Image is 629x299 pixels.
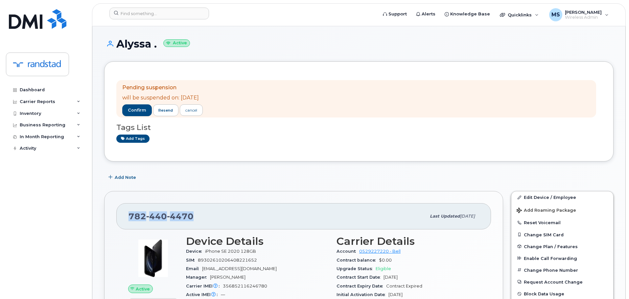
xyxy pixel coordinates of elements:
[376,266,391,271] span: Eligible
[186,275,210,280] span: Manager
[337,275,384,280] span: Contract Start Date
[136,286,150,292] span: Active
[104,171,142,183] button: Add Note
[379,258,392,263] span: $0.00
[116,135,150,143] a: Add tags
[146,211,167,221] span: 440
[511,203,613,217] button: Add Roaming Package
[186,292,221,297] span: Active IMEI
[186,235,329,247] h3: Device Details
[511,276,613,288] button: Request Account Change
[133,239,173,278] img: image20231002-3703462-2fle3a.jpeg
[386,284,422,288] span: Contract Expired
[186,266,202,271] span: Email
[223,284,267,288] span: 356852116246780
[186,258,198,263] span: SIM
[122,94,203,102] p: will be suspended on: [DATE]
[337,266,376,271] span: Upgrade Status
[388,292,403,297] span: [DATE]
[337,235,479,247] h3: Carrier Details
[337,258,379,263] span: Contract balance
[511,229,613,241] button: Change SIM Card
[337,292,388,297] span: Initial Activation Date
[185,107,197,113] div: cancel
[221,292,225,297] span: —
[116,123,601,132] h3: Tags List
[205,249,256,254] span: iPhone SE 2020 128GB
[122,104,152,116] button: confirm
[180,104,203,116] a: cancel
[430,214,460,219] span: Last updated
[511,252,613,264] button: Enable Call Forwarding
[186,249,205,254] span: Device
[517,208,576,214] span: Add Roaming Package
[198,258,257,263] span: 89302610206408221652
[202,266,277,271] span: [EMAIL_ADDRESS][DOMAIN_NAME]
[511,264,613,276] button: Change Phone Number
[359,249,401,254] a: 0529227220 - Bell
[158,108,173,113] span: resend
[511,241,613,252] button: Change Plan / Features
[210,275,245,280] span: [PERSON_NAME]
[186,284,223,288] span: Carrier IMEI
[163,39,190,47] small: Active
[337,249,359,254] span: Account
[128,107,146,113] span: confirm
[337,284,386,288] span: Contract Expiry Date
[115,174,136,181] span: Add Note
[511,217,613,228] button: Reset Voicemail
[128,211,194,221] span: 782
[153,104,179,116] button: resend
[460,214,475,219] span: [DATE]
[511,191,613,203] a: Edit Device / Employee
[122,84,203,92] p: Pending suspension
[384,275,398,280] span: [DATE]
[104,38,614,50] h1: Alyssa .
[524,256,577,261] span: Enable Call Forwarding
[167,211,194,221] span: 4470
[524,244,578,249] span: Change Plan / Features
